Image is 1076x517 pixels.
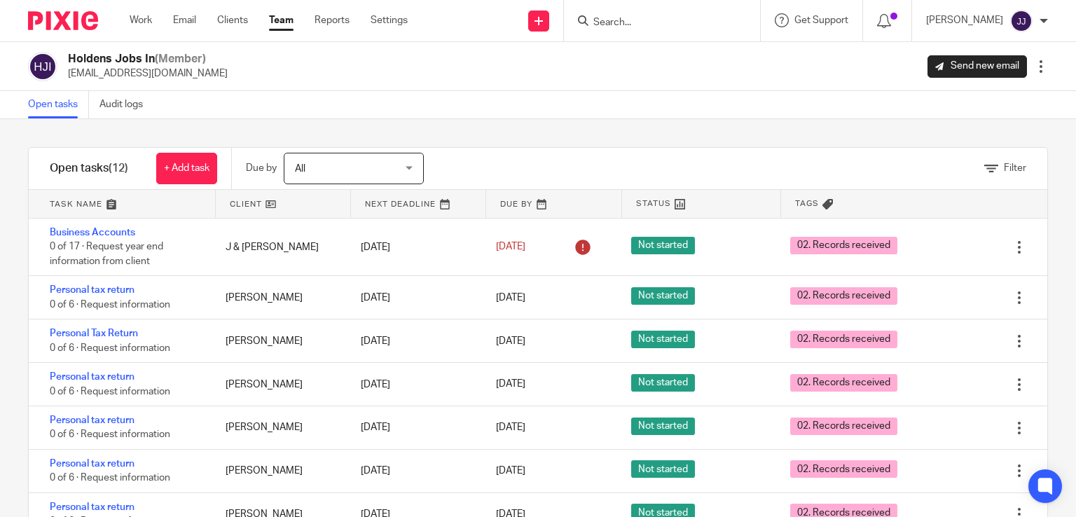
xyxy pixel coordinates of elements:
span: Status [636,198,671,209]
a: Personal tax return [50,372,134,382]
p: Due by [246,161,277,175]
input: Search [592,17,718,29]
span: Not started [631,418,695,435]
span: 0 of 17 · Request year end information from client [50,242,163,267]
div: [DATE] [347,371,482,399]
a: Personal tax return [50,415,134,425]
span: 02. Records received [790,331,897,348]
span: 0 of 6 · Request information [50,300,170,310]
img: svg%3E [28,52,57,81]
span: All [295,164,305,174]
span: Get Support [794,15,848,25]
a: Personal Tax Return [50,329,138,338]
a: + Add task [156,153,217,184]
span: [DATE] [496,336,525,346]
span: Tags [795,198,819,209]
span: Not started [631,374,695,392]
p: [PERSON_NAME] [926,13,1003,27]
span: 02. Records received [790,418,897,435]
span: 02. Records received [790,460,897,478]
div: [PERSON_NAME] [212,327,347,355]
a: Email [173,13,196,27]
img: Pixie [28,11,98,30]
span: [DATE] [496,293,525,303]
a: Send new email [927,55,1027,78]
img: svg%3E [1010,10,1033,32]
div: [PERSON_NAME] [212,371,347,399]
a: Reports [315,13,350,27]
span: 0 of 6 · Request information [50,343,170,353]
div: J & [PERSON_NAME] [212,233,347,261]
span: 0 of 6 · Request information [50,387,170,397]
div: [DATE] [347,327,482,355]
span: Not started [631,460,695,478]
a: Clients [217,13,248,27]
div: [DATE] [347,233,482,261]
div: [PERSON_NAME] [212,284,347,312]
span: 0 of 6 · Request information [50,474,170,483]
a: Open tasks [28,91,89,118]
span: [DATE] [496,423,525,433]
span: (12) [109,163,128,174]
span: 02. Records received [790,374,897,392]
span: Not started [631,331,695,348]
h1: Open tasks [50,161,128,176]
a: Audit logs [99,91,153,118]
div: [PERSON_NAME] [212,457,347,485]
a: Business Accounts [50,228,135,237]
div: [DATE] [347,413,482,441]
div: [DATE] [347,284,482,312]
div: [DATE] [347,457,482,485]
a: Team [269,13,294,27]
a: Personal tax return [50,502,134,512]
div: [PERSON_NAME] [212,413,347,441]
a: Personal tax return [50,285,134,295]
p: [EMAIL_ADDRESS][DOMAIN_NAME] [68,67,228,81]
span: Filter [1004,163,1026,173]
span: (Member) [155,53,206,64]
span: [DATE] [496,466,525,476]
span: [DATE] [496,380,525,390]
a: Work [130,13,152,27]
a: Settings [371,13,408,27]
a: Personal tax return [50,459,134,469]
span: 0 of 6 · Request information [50,430,170,440]
span: 02. Records received [790,237,897,254]
h2: Holdens Jobs In [68,52,228,67]
span: Not started [631,237,695,254]
span: 02. Records received [790,287,897,305]
span: [DATE] [496,242,525,252]
span: Not started [631,287,695,305]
